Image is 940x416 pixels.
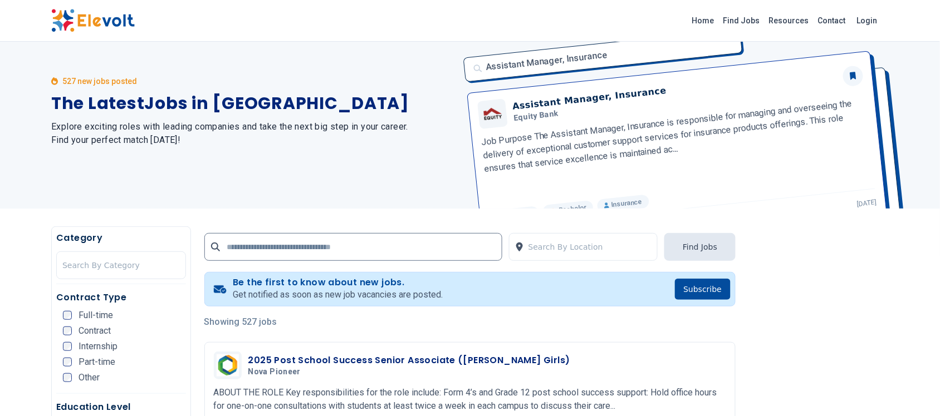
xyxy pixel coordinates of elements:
a: Contact [814,12,850,29]
p: ABOUT THE ROLE Key responsibilities for the role include: Form 4’s and Grade 12 post school succe... [214,386,727,413]
p: Get notified as soon as new job vacancies are posted. [233,288,443,301]
input: Full-time [63,311,72,320]
h1: The Latest Jobs in [GEOGRAPHIC_DATA] [51,93,457,113]
span: Contract [79,326,111,335]
input: Other [63,373,72,382]
h5: Contract Type [56,291,186,304]
button: Find Jobs [664,233,736,261]
span: Part-time [79,358,115,367]
span: Nova Pioneer [248,367,301,377]
h3: 2025 Post School Success Senior Associate ([PERSON_NAME] Girls) [248,354,570,367]
h5: Education Level [56,400,186,414]
input: Contract [63,326,72,335]
p: Showing 527 jobs [204,315,736,329]
h2: Explore exciting roles with leading companies and take the next big step in your career. Find you... [51,120,457,147]
button: Subscribe [675,279,731,300]
a: Home [688,12,719,29]
a: Resources [765,12,814,29]
span: Full-time [79,311,113,320]
span: Other [79,373,100,382]
a: Find Jobs [719,12,765,29]
a: Login [850,9,884,32]
h4: Be the first to know about new jobs. [233,277,443,288]
span: Internship [79,342,117,351]
img: Elevolt [51,9,135,32]
iframe: Chat Widget [884,363,940,416]
img: Nova Pioneer [217,354,239,377]
h5: Category [56,231,186,245]
p: 527 new jobs posted [62,76,137,87]
input: Part-time [63,358,72,367]
input: Internship [63,342,72,351]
